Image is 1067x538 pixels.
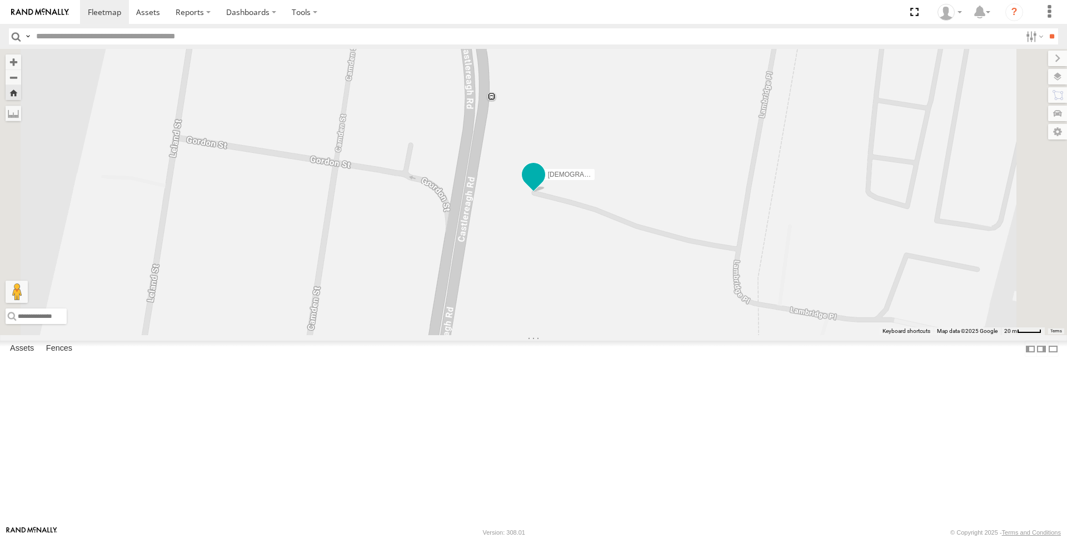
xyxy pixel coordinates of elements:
button: Zoom Home [6,85,21,100]
a: Terms and Conditions [1002,529,1061,536]
div: © Copyright 2025 - [950,529,1061,536]
span: 20 m [1004,328,1017,334]
label: Fences [41,341,78,357]
label: Dock Summary Table to the Left [1025,341,1036,357]
label: Assets [4,341,39,357]
label: Measure [6,106,21,121]
label: Dock Summary Table to the Right [1036,341,1047,357]
button: Keyboard shortcuts [882,327,930,335]
button: Map scale: 20 m per 40 pixels [1001,327,1045,335]
img: rand-logo.svg [11,8,69,16]
a: Terms (opens in new tab) [1050,328,1062,333]
label: Search Filter Options [1021,28,1045,44]
span: Map data ©2025 Google [937,328,998,334]
label: Map Settings [1048,124,1067,140]
a: Visit our Website [6,527,57,538]
label: Hide Summary Table [1048,341,1059,357]
span: [DEMOGRAPHIC_DATA][PERSON_NAME] [548,170,677,178]
button: Drag Pegman onto the map to open Street View [6,281,28,303]
button: Zoom out [6,69,21,85]
div: Brooke Chapman [934,4,966,21]
label: Search Query [23,28,32,44]
i: ? [1005,3,1023,21]
button: Zoom in [6,54,21,69]
div: Version: 308.01 [483,529,525,536]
